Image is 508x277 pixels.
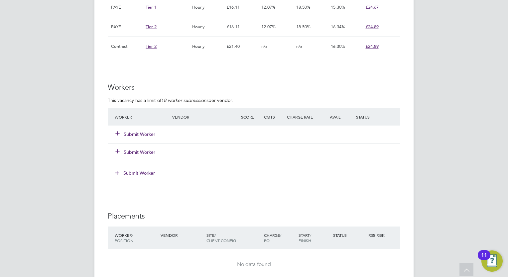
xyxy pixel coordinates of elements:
span: Tier 1 [146,4,157,10]
span: £24.67 [366,4,379,10]
span: 18.50% [296,4,311,10]
div: No data found [114,261,394,268]
span: / PO [264,232,281,243]
div: Status [331,229,366,241]
div: Vendor [171,111,239,123]
div: Worker [113,229,159,246]
div: £21.40 [225,37,260,56]
span: 15.30% [331,4,345,10]
span: / Position [115,232,133,243]
div: Charge [262,229,297,246]
span: 16.30% [331,44,345,49]
div: Start [297,229,331,246]
h3: Placements [108,212,400,221]
div: PAYE [109,17,144,37]
div: Worker [113,111,171,123]
span: 12.07% [261,24,276,30]
span: / Finish [299,232,311,243]
div: Vendor [159,229,205,241]
button: Open Resource Center, 11 new notifications [481,250,503,272]
span: 16.34% [331,24,345,30]
h3: Workers [108,83,400,92]
span: £24.89 [366,44,379,49]
span: £24.89 [366,24,379,30]
div: Site [205,229,262,246]
span: Tier 2 [146,24,157,30]
div: Score [239,111,262,123]
span: 12.07% [261,4,276,10]
div: Hourly [190,37,225,56]
button: Submit Worker [110,168,160,178]
div: 11 [481,255,487,264]
div: Cmts [262,111,285,123]
span: n/a [296,44,303,49]
span: / Client Config [206,232,236,243]
button: Submit Worker [116,131,156,138]
div: Charge Rate [285,111,320,123]
em: 18 worker submissions [161,97,208,103]
div: Avail [320,111,354,123]
div: IR35 Risk [366,229,389,241]
div: Hourly [190,17,225,37]
p: This vacancy has a limit of per vendor. [108,97,400,103]
button: Submit Worker [116,149,156,155]
div: Status [354,111,400,123]
div: £16.11 [225,17,260,37]
span: n/a [261,44,268,49]
span: 18.50% [296,24,311,30]
span: Tier 2 [146,44,157,49]
div: Contract [109,37,144,56]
